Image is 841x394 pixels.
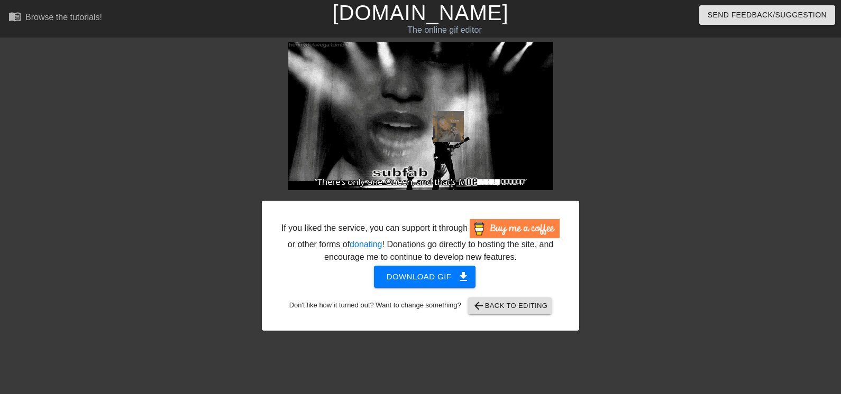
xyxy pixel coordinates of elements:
[280,219,561,264] div: If you liked the service, you can support it through or other forms of ! Donations go directly to...
[457,270,470,283] span: get_app
[468,297,552,314] button: Back to Editing
[288,42,553,190] img: WNALkHPA.gif
[365,271,476,280] a: Download gif
[387,270,463,284] span: Download gif
[332,1,508,24] a: [DOMAIN_NAME]
[374,266,476,288] button: Download gif
[8,10,102,26] a: Browse the tutorials!
[25,13,102,22] div: Browse the tutorials!
[708,8,827,22] span: Send Feedback/Suggestion
[8,10,21,23] span: menu_book
[350,240,382,249] a: donating
[286,24,604,36] div: The online gif editor
[472,299,548,312] span: Back to Editing
[699,5,835,25] button: Send Feedback/Suggestion
[278,297,563,314] div: Don't like how it turned out? Want to change something?
[472,299,485,312] span: arrow_back
[470,219,560,238] img: Buy Me A Coffee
